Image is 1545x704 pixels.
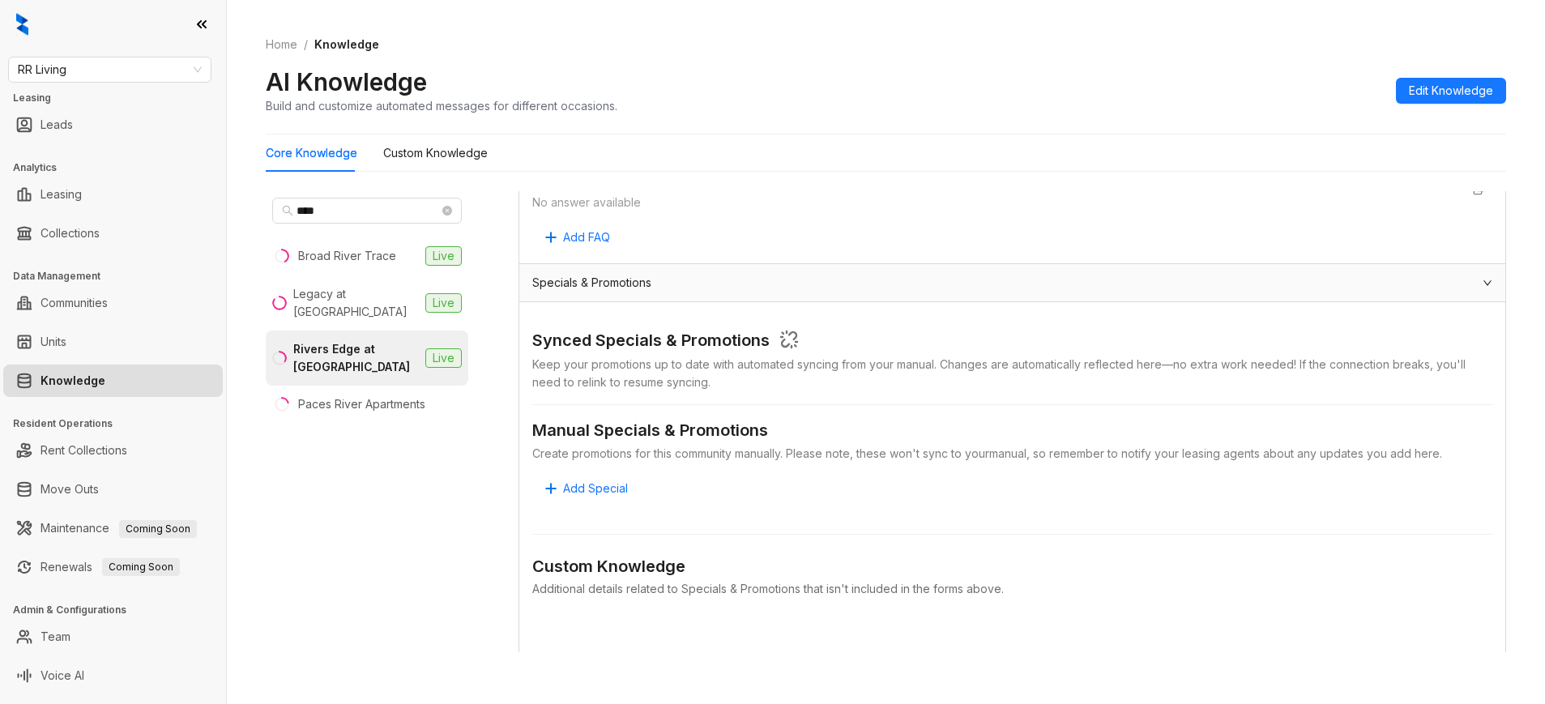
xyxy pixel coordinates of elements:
[3,512,223,544] li: Maintenance
[41,217,100,250] a: Collections
[563,228,610,246] span: Add FAQ
[13,416,226,431] h3: Resident Operations
[532,580,1492,598] div: Additional details related to Specials & Promotions that isn't included in the forms above.
[3,217,223,250] li: Collections
[532,554,1492,579] div: Custom Knowledge
[41,621,70,653] a: Team
[298,247,396,265] div: Broad River Trace
[298,395,425,413] div: Paces River Apartments
[3,434,223,467] li: Rent Collections
[3,287,223,319] li: Communities
[3,109,223,141] li: Leads
[532,356,1492,391] div: Keep your promotions up to date with automated syncing from your manual . Changes are automatical...
[532,418,1492,445] div: Manual Specials & Promotions
[532,194,1460,211] div: No answer available
[442,206,452,215] span: close-circle
[383,144,488,162] div: Custom Knowledge
[532,328,770,355] div: Synced Specials & Promotions
[41,287,108,319] a: Communities
[3,326,223,358] li: Units
[13,91,226,105] h3: Leasing
[3,659,223,692] li: Voice AI
[293,340,419,376] div: Rivers Edge at [GEOGRAPHIC_DATA]
[41,365,105,397] a: Knowledge
[41,659,84,692] a: Voice AI
[41,551,180,583] a: RenewalsComing Soon
[18,58,202,82] span: RR Living
[3,621,223,653] li: Team
[3,365,223,397] li: Knowledge
[266,144,357,162] div: Core Knowledge
[293,285,419,321] div: Legacy at [GEOGRAPHIC_DATA]
[1483,278,1492,288] span: expanded
[41,109,73,141] a: Leads
[1409,82,1493,100] span: Edit Knowledge
[13,603,226,617] h3: Admin & Configurations
[119,520,197,538] span: Coming Soon
[102,558,180,576] span: Coming Soon
[3,178,223,211] li: Leasing
[3,551,223,583] li: Renewals
[13,269,226,284] h3: Data Management
[532,274,651,292] span: Specials & Promotions
[16,13,28,36] img: logo
[3,473,223,506] li: Move Outs
[41,434,127,467] a: Rent Collections
[532,445,1492,463] div: Create promotions for this community manually. Please note, these won't sync to your manual , so ...
[519,264,1505,301] div: Specials & Promotions
[41,326,66,358] a: Units
[532,476,641,501] button: Add Special
[314,37,379,51] span: Knowledge
[563,480,628,497] span: Add Special
[1396,78,1506,104] button: Edit Knowledge
[304,36,308,53] li: /
[266,97,617,114] div: Build and customize automated messages for different occasions.
[266,66,427,97] h2: AI Knowledge
[41,178,82,211] a: Leasing
[41,473,99,506] a: Move Outs
[425,293,462,313] span: Live
[262,36,301,53] a: Home
[425,246,462,266] span: Live
[13,160,226,175] h3: Analytics
[282,205,293,216] span: search
[532,224,623,250] button: Add FAQ
[425,348,462,368] span: Live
